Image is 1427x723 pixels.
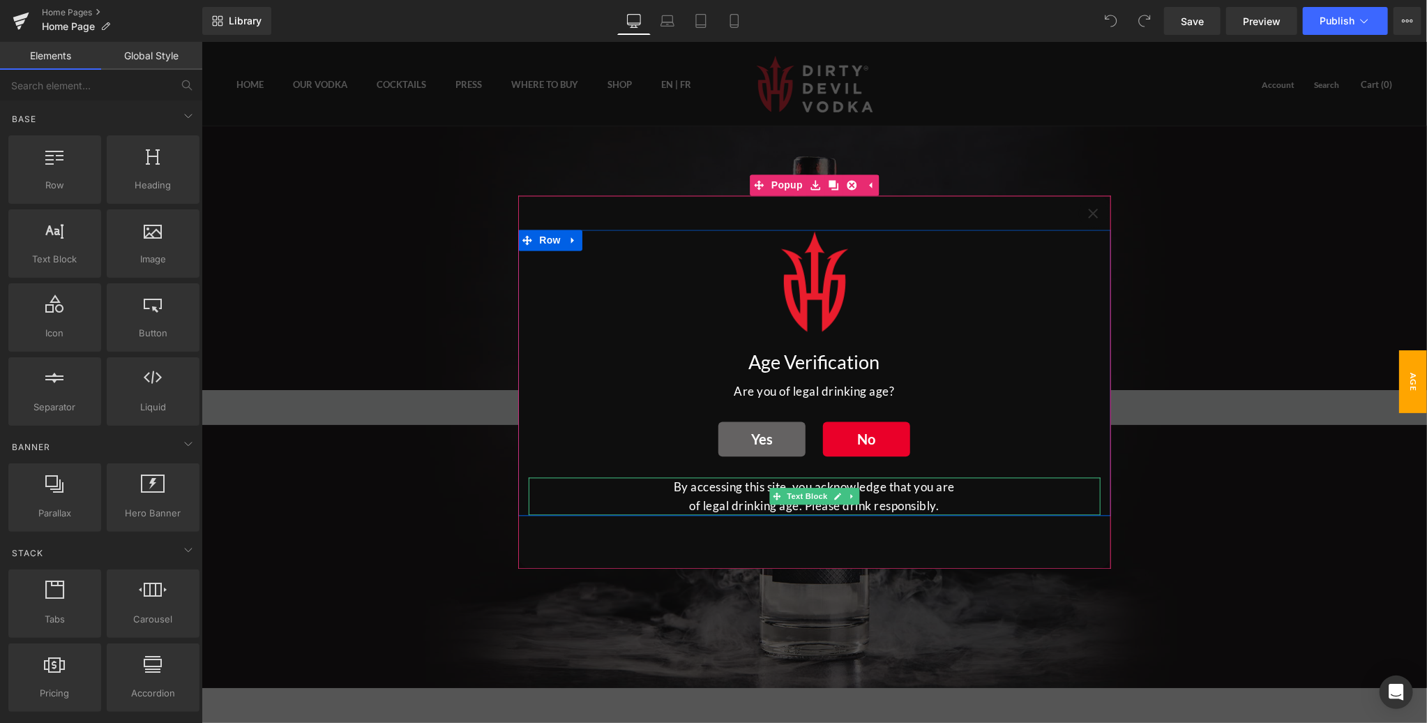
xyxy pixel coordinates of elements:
[10,440,52,454] span: Banner
[10,112,38,126] span: Base
[1320,15,1354,27] span: Publish
[42,21,95,32] span: Home Page
[202,7,271,35] a: New Library
[13,506,97,521] span: Parallax
[517,380,604,415] a: Yes
[659,133,677,154] a: Expand / Collapse
[111,252,195,267] span: Image
[623,133,641,154] a: Clone Module
[1097,7,1125,35] button: Undo
[335,188,363,209] span: Row
[467,435,760,473] p: By accessing this site, you acknowledge that you are of legal drinking age. Please drink responsi...
[1181,14,1204,29] span: Save
[327,340,899,359] p: Are you of legal drinking age?
[621,380,709,415] a: No
[111,178,195,193] span: Heading
[656,389,674,405] span: No
[111,506,195,521] span: Hero Banner
[10,546,45,560] span: Stack
[42,7,202,18] a: Home Pages
[550,389,571,405] span: Yes
[684,7,718,35] a: Tablet
[13,178,97,193] span: Row
[1243,14,1281,29] span: Preview
[582,446,628,463] span: Text Block
[13,326,97,341] span: Icon
[101,42,202,70] a: Global Style
[641,133,659,154] a: Delete Module
[1131,7,1158,35] button: Redo
[111,686,195,701] span: Accordion
[718,7,751,35] a: Mobile
[111,400,195,415] span: Liquid
[651,7,684,35] a: Laptop
[1170,308,1225,371] span: Age Verification
[13,252,97,267] span: Text Block
[363,188,381,209] a: Expand / Collapse
[1226,7,1297,35] a: Preview
[566,133,605,154] span: Popup
[229,15,262,27] span: Library
[605,133,623,154] a: Save module
[1303,7,1388,35] button: Publish
[643,446,658,463] a: Expand / Collapse
[617,7,651,35] a: Desktop
[111,612,195,627] span: Carousel
[1380,676,1413,709] div: Open Intercom Messenger
[327,306,899,337] h1: Age Verification
[13,686,97,701] span: Pricing
[111,326,195,341] span: Button
[13,612,97,627] span: Tabs
[1394,7,1421,35] button: More
[13,400,97,415] span: Separator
